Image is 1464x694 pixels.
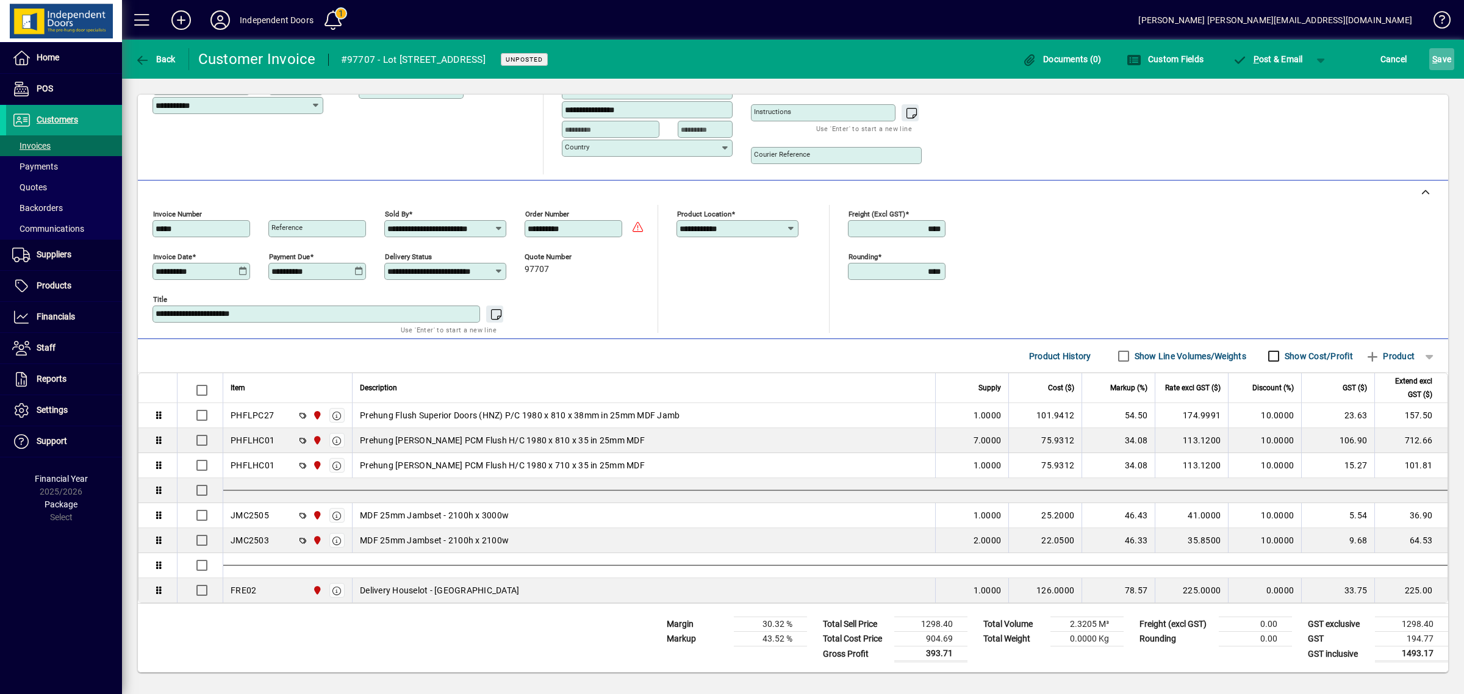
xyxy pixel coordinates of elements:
div: JMC2505 [231,509,269,521]
td: 0.0000 [1228,578,1301,603]
span: Back [135,54,176,64]
mat-label: Product location [677,210,731,218]
td: 15.27 [1301,453,1374,478]
td: GST exclusive [1302,617,1375,632]
span: ave [1432,49,1451,69]
td: 54.50 [1082,403,1155,428]
label: Show Line Volumes/Weights [1132,350,1246,362]
a: Quotes [6,177,122,198]
td: 64.53 [1374,528,1448,553]
span: Cost ($) [1048,381,1074,395]
span: ost & Email [1232,54,1303,64]
td: Margin [661,617,734,632]
span: P [1254,54,1259,64]
span: Item [231,381,245,395]
td: 43.52 % [734,632,807,646]
td: 5.54 [1301,503,1374,528]
mat-label: Invoice number [153,210,202,218]
span: GST ($) [1343,381,1367,395]
span: S [1432,54,1437,64]
mat-label: Payment due [269,252,310,261]
mat-label: Freight (excl GST) [849,210,905,218]
td: 25.2000 [1008,503,1082,528]
mat-label: Courier Reference [754,150,810,159]
a: Invoices [6,135,122,156]
td: Rounding [1133,632,1219,646]
span: Christchurch [309,409,323,422]
td: 126.0000 [1008,578,1082,603]
a: Reports [6,364,122,395]
button: Custom Fields [1124,48,1207,70]
app-page-header-button: Back [122,48,189,70]
td: 36.90 [1374,503,1448,528]
a: POS [6,74,122,104]
td: 9.68 [1301,528,1374,553]
td: 0.0000 Kg [1050,632,1124,646]
span: Settings [37,405,68,415]
a: Backorders [6,198,122,218]
label: Show Cost/Profit [1282,350,1353,362]
mat-label: Sold by [385,210,409,218]
a: Knowledge Base [1424,2,1449,42]
div: [PERSON_NAME] [PERSON_NAME][EMAIL_ADDRESS][DOMAIN_NAME] [1138,10,1412,30]
mat-hint: Use 'Enter' to start a new line [816,121,912,135]
span: Cancel [1380,49,1407,69]
span: Rate excl GST ($) [1165,381,1221,395]
mat-label: Instructions [754,107,791,116]
td: 101.81 [1374,453,1448,478]
span: Custom Fields [1127,54,1204,64]
td: 10.0000 [1228,428,1301,453]
span: Payments [12,162,58,171]
span: Financials [37,312,75,321]
span: Package [45,499,77,509]
mat-label: Rounding [849,252,878,261]
td: Total Sell Price [817,617,894,632]
span: Home [37,52,59,62]
td: Total Volume [977,617,1050,632]
span: Quote number [525,253,598,261]
span: 97707 [525,265,549,274]
td: 10.0000 [1228,503,1301,528]
span: Extend excl GST ($) [1382,374,1432,401]
td: 30.32 % [734,617,807,632]
span: Communications [12,224,84,234]
td: 101.9412 [1008,403,1082,428]
span: Financial Year [35,474,88,484]
a: Payments [6,156,122,177]
a: Financials [6,302,122,332]
td: 157.50 [1374,403,1448,428]
span: Documents (0) [1022,54,1102,64]
td: 393.71 [894,646,967,662]
span: Reports [37,374,66,384]
td: 1298.40 [894,617,967,632]
td: GST [1302,632,1375,646]
span: 1.0000 [974,459,1002,471]
a: Suppliers [6,240,122,270]
td: Markup [661,632,734,646]
td: GST inclusive [1302,646,1375,662]
a: Support [6,426,122,457]
div: 35.8500 [1163,534,1221,546]
span: Support [37,436,67,446]
td: 1493.17 [1375,646,1448,662]
span: Product [1365,346,1415,366]
span: Prehung [PERSON_NAME] PCM Flush H/C 1980 x 710 x 35 in 25mm MDF [360,459,645,471]
div: JMC2503 [231,534,269,546]
button: Cancel [1377,48,1410,70]
div: PHFLHC01 [231,434,274,446]
span: Christchurch [309,584,323,597]
td: 10.0000 [1228,453,1301,478]
span: MDF 25mm Jambset - 2100h x 3000w [360,509,509,521]
td: 10.0000 [1228,528,1301,553]
td: 712.66 [1374,428,1448,453]
mat-label: Order number [525,210,569,218]
span: 1.0000 [974,509,1002,521]
mat-hint: Use 'Enter' to start a new line [401,323,497,337]
button: Documents (0) [1019,48,1105,70]
button: Back [132,48,179,70]
div: #97707 - Lot [STREET_ADDRESS] [341,50,486,70]
span: Prehung Flush Superior Doors (HNZ) P/C 1980 x 810 x 38mm in 25mm MDF Jamb [360,409,680,421]
a: Home [6,43,122,73]
mat-label: Title [153,295,167,304]
div: PHFLPC27 [231,409,274,421]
